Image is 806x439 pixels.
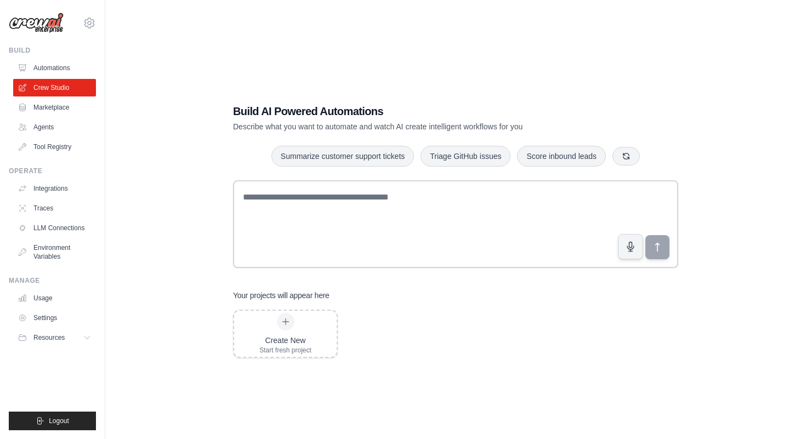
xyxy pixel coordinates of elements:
[618,234,643,259] button: Click to speak your automation idea
[13,219,96,237] a: LLM Connections
[259,346,311,355] div: Start fresh project
[13,118,96,136] a: Agents
[271,146,414,167] button: Summarize customer support tickets
[13,79,96,96] a: Crew Studio
[9,276,96,285] div: Manage
[233,121,601,132] p: Describe what you want to automate and watch AI create intelligent workflows for you
[13,309,96,327] a: Settings
[9,167,96,175] div: Operate
[259,335,311,346] div: Create New
[9,46,96,55] div: Build
[13,199,96,217] a: Traces
[13,239,96,265] a: Environment Variables
[13,59,96,77] a: Automations
[13,99,96,116] a: Marketplace
[49,417,69,425] span: Logout
[612,147,640,166] button: Get new suggestions
[421,146,510,167] button: Triage GitHub issues
[233,104,601,119] h1: Build AI Powered Automations
[9,13,64,33] img: Logo
[13,138,96,156] a: Tool Registry
[33,333,65,342] span: Resources
[9,412,96,430] button: Logout
[517,146,606,167] button: Score inbound leads
[13,329,96,346] button: Resources
[13,289,96,307] a: Usage
[233,290,330,301] h3: Your projects will appear here
[13,180,96,197] a: Integrations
